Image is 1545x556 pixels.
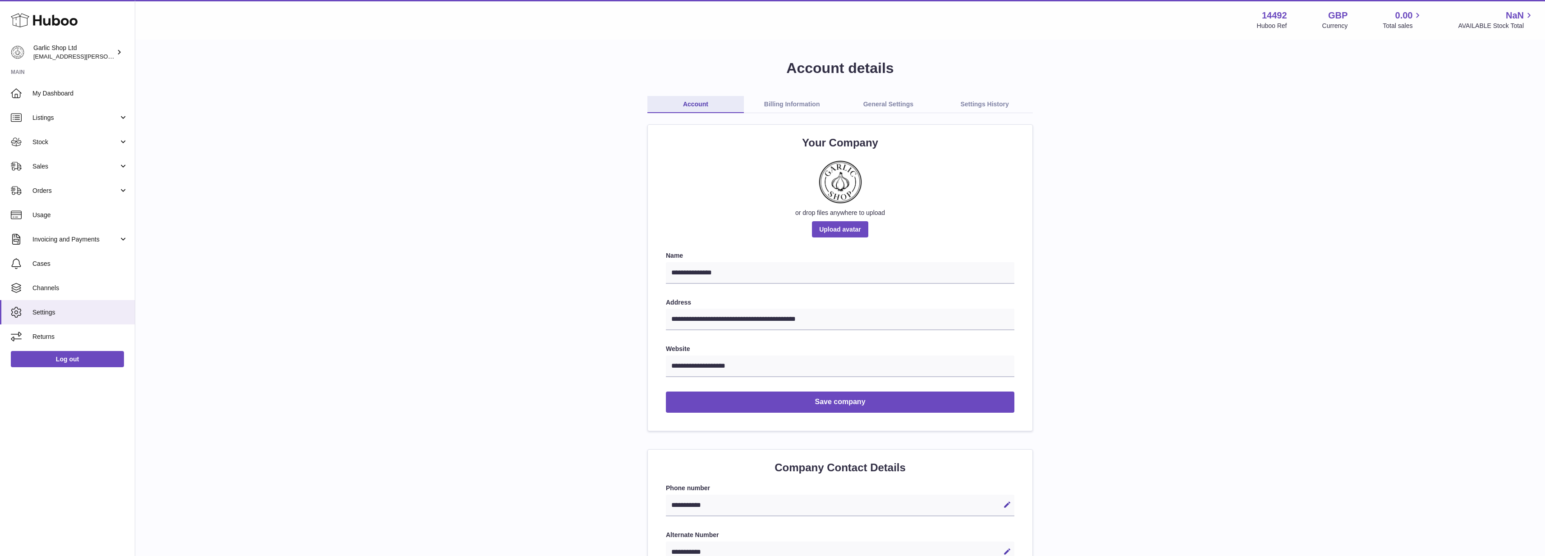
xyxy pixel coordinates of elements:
[33,53,181,60] span: [EMAIL_ADDRESS][PERSON_NAME][DOMAIN_NAME]
[32,162,119,171] span: Sales
[666,251,1014,260] label: Name
[840,96,937,113] a: General Settings
[666,531,1014,539] label: Alternate Number
[11,46,24,59] img: alec.veit@garlicshop.co.uk
[812,221,868,237] span: Upload avatar
[1322,22,1348,30] div: Currency
[647,96,744,113] a: Account
[666,298,1014,307] label: Address
[666,392,1014,413] button: Save company
[1383,9,1423,30] a: 0.00 Total sales
[936,96,1033,113] a: Settings History
[666,136,1014,150] h2: Your Company
[32,114,119,122] span: Listings
[32,187,119,195] span: Orders
[1458,9,1534,30] a: NaN AVAILABLE Stock Total
[666,345,1014,353] label: Website
[666,484,1014,492] label: Phone number
[666,209,1014,217] div: or drop files anywhere to upload
[1383,22,1423,30] span: Total sales
[33,44,115,61] div: Garlic Shop Ltd
[1257,22,1287,30] div: Huboo Ref
[666,460,1014,475] h2: Company Contact Details
[1395,9,1413,22] span: 0.00
[32,333,128,341] span: Returns
[11,351,124,367] a: Log out
[32,89,128,98] span: My Dashboard
[32,260,128,268] span: Cases
[32,138,119,146] span: Stock
[1328,9,1348,22] strong: GBP
[150,59,1531,78] h1: Account details
[1458,22,1534,30] span: AVAILABLE Stock Total
[1506,9,1524,22] span: NaN
[32,308,128,317] span: Settings
[818,160,863,205] img: Garlic-Shop.jpg
[744,96,840,113] a: Billing Information
[1262,9,1287,22] strong: 14492
[32,235,119,244] span: Invoicing and Payments
[32,284,128,292] span: Channels
[32,211,128,219] span: Usage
